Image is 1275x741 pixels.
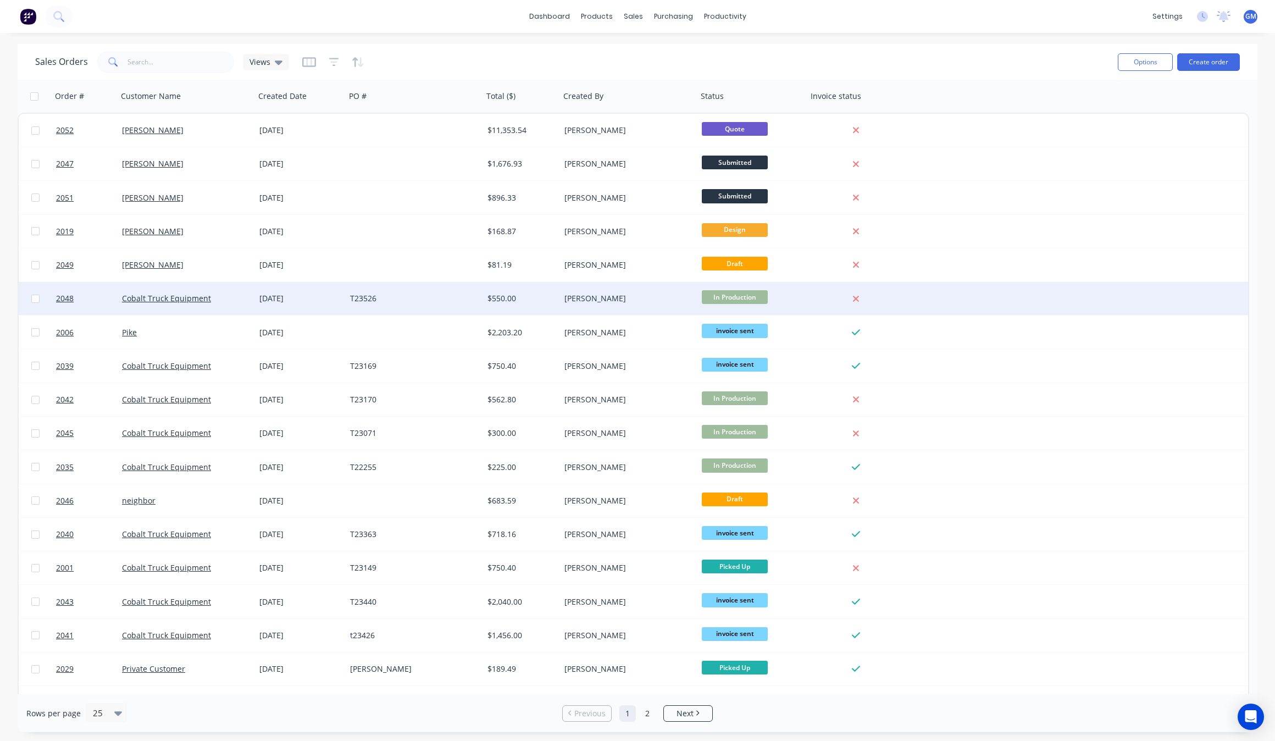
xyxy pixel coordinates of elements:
[259,529,341,540] div: [DATE]
[619,705,636,722] a: Page 1 is your current page
[350,529,472,540] div: T23363
[122,259,184,270] a: [PERSON_NAME]
[56,248,122,281] a: 2049
[564,495,686,506] div: [PERSON_NAME]
[259,226,341,237] div: [DATE]
[259,327,341,338] div: [DATE]
[259,293,341,304] div: [DATE]
[1238,704,1264,730] div: Open Intercom Messenger
[127,51,235,73] input: Search...
[487,428,552,439] div: $300.00
[575,8,618,25] div: products
[1147,8,1188,25] div: settings
[350,462,472,473] div: T22255
[56,428,74,439] span: 2045
[122,394,211,405] a: Cobalt Truck Equipment
[574,708,606,719] span: Previous
[56,551,122,584] a: 2001
[56,484,122,517] a: 2046
[122,226,184,236] a: [PERSON_NAME]
[558,705,717,722] ul: Pagination
[122,293,211,303] a: Cobalt Truck Equipment
[350,630,472,641] div: t23426
[486,91,515,102] div: Total ($)
[702,493,768,506] span: Draft
[564,462,686,473] div: [PERSON_NAME]
[56,652,122,685] a: 2029
[487,226,552,237] div: $168.87
[259,562,341,573] div: [DATE]
[56,562,74,573] span: 2001
[122,663,185,674] a: Private Customer
[26,708,81,719] span: Rows per page
[487,596,552,607] div: $2,040.00
[122,327,137,338] a: Pike
[487,192,552,203] div: $896.33
[701,91,724,102] div: Status
[250,56,270,68] span: Views
[56,316,122,349] a: 2006
[811,91,861,102] div: Invoice status
[35,57,88,67] h1: Sales Orders
[702,358,768,372] span: invoice sent
[564,630,686,641] div: [PERSON_NAME]
[702,189,768,203] span: Submitted
[56,293,74,304] span: 2048
[487,125,552,136] div: $11,353.54
[564,361,686,372] div: [PERSON_NAME]
[349,91,367,102] div: PO #
[56,259,74,270] span: 2049
[56,518,122,551] a: 2040
[122,562,211,573] a: Cobalt Truck Equipment
[122,462,211,472] a: Cobalt Truck Equipment
[564,158,686,169] div: [PERSON_NAME]
[56,327,74,338] span: 2006
[258,91,307,102] div: Created Date
[702,223,768,237] span: Design
[56,495,74,506] span: 2046
[259,125,341,136] div: [DATE]
[564,327,686,338] div: [PERSON_NAME]
[56,630,74,641] span: 2041
[702,627,768,641] span: invoice sent
[564,562,686,573] div: [PERSON_NAME]
[122,125,184,135] a: [PERSON_NAME]
[564,428,686,439] div: [PERSON_NAME]
[350,394,472,405] div: T23170
[618,8,648,25] div: sales
[487,394,552,405] div: $562.80
[56,451,122,484] a: 2035
[350,293,472,304] div: T23526
[1118,53,1173,71] button: Options
[487,495,552,506] div: $683.59
[524,8,575,25] a: dashboard
[56,529,74,540] span: 2040
[259,192,341,203] div: [DATE]
[56,596,74,607] span: 2043
[259,495,341,506] div: [DATE]
[56,383,122,416] a: 2042
[56,226,74,237] span: 2019
[677,708,694,719] span: Next
[122,428,211,438] a: Cobalt Truck Equipment
[56,585,122,618] a: 2043
[56,158,74,169] span: 2047
[699,8,752,25] div: productivity
[564,596,686,607] div: [PERSON_NAME]
[56,125,74,136] span: 2052
[664,708,712,719] a: Next page
[259,596,341,607] div: [DATE]
[55,91,84,102] div: Order #
[702,593,768,607] span: invoice sent
[702,425,768,439] span: In Production
[487,462,552,473] div: $225.00
[487,663,552,674] div: $189.49
[564,192,686,203] div: [PERSON_NAME]
[56,686,122,719] a: 2015
[487,529,552,540] div: $718.16
[122,158,184,169] a: [PERSON_NAME]
[122,192,184,203] a: [PERSON_NAME]
[259,259,341,270] div: [DATE]
[350,596,472,607] div: T23440
[56,282,122,315] a: 2048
